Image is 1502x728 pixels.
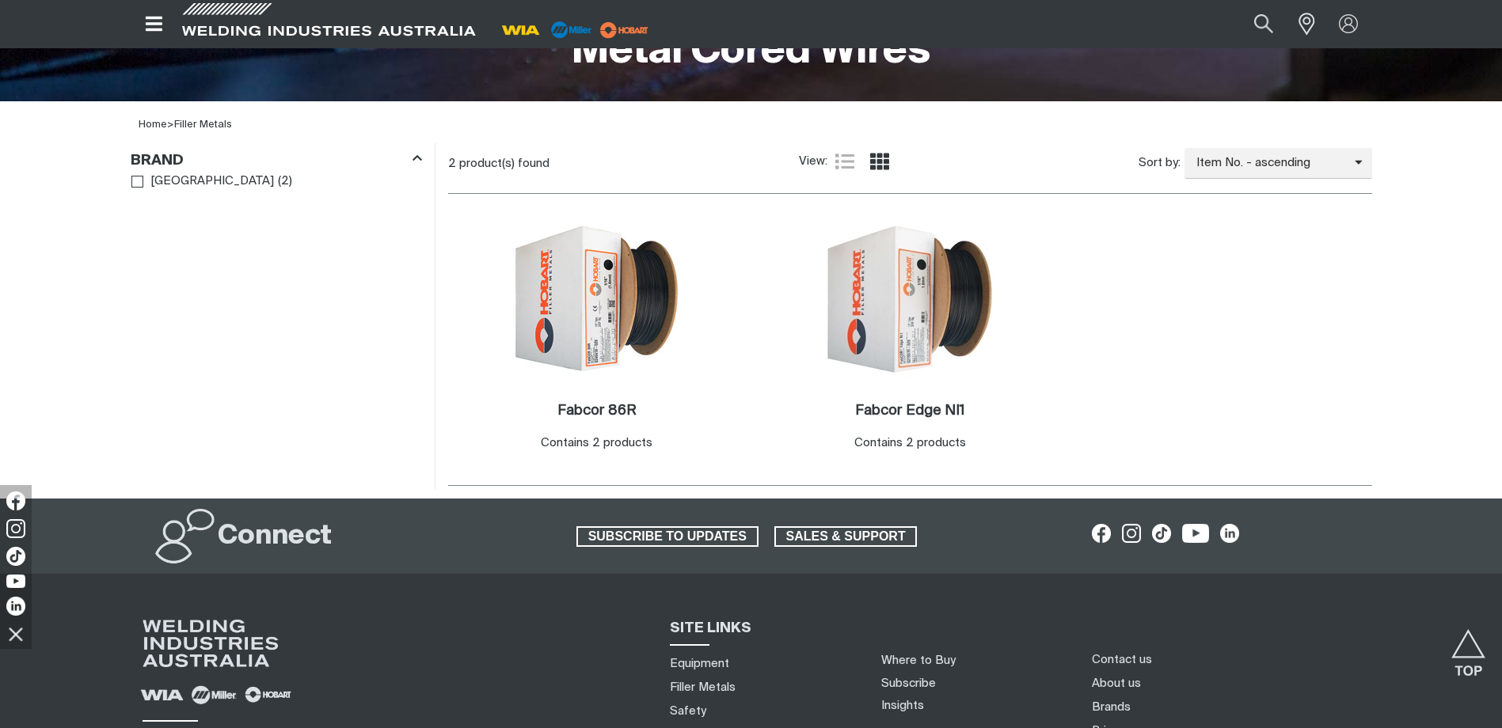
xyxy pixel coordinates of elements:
[1216,6,1290,42] input: Product name or item number...
[881,700,924,711] a: Insights
[6,519,25,538] img: Instagram
[1184,154,1355,173] span: Item No. - ascending
[670,655,729,672] a: Equipment
[1092,699,1131,715] a: Brands
[557,404,637,418] h2: Fabcor 86R
[825,214,994,384] img: Fabcor Edge NI1
[855,404,965,418] h2: Fabcor Edge NI1
[448,156,799,172] div: 2
[174,119,232,130] a: Filler Metals
[670,679,736,696] a: Filler Metals
[6,491,25,510] img: Facebook
[670,703,706,719] a: Safety
[799,153,827,171] span: View:
[131,171,421,192] ul: Brand
[6,597,25,616] img: LinkedIn
[131,149,422,170] div: Brand
[541,434,652,453] div: Contains 2 products
[881,654,956,666] a: Where to Buy
[459,157,549,169] span: product(s) found
[1092,675,1141,692] a: About us
[854,434,966,453] div: Contains 2 products
[131,152,184,170] h3: Brand
[774,526,918,547] a: SALES & SUPPORT
[670,621,751,635] span: SITE LINKS
[131,171,275,192] a: [GEOGRAPHIC_DATA]
[2,620,29,647] img: hide socials
[1451,629,1486,665] button: Scroll to top
[167,119,174,130] span: >
[512,214,682,384] img: Fabcor 86R
[776,526,916,547] span: SALES & SUPPORT
[595,18,653,42] img: miller
[1139,154,1181,173] span: Sort by:
[278,173,292,191] span: ( 2 )
[835,152,854,171] a: List view
[557,402,637,420] a: Fabcor 86R
[218,519,332,554] h2: Connect
[139,119,167,130] a: Home
[131,143,422,193] aside: Filters
[576,526,759,547] a: SUBSCRIBE TO UPDATES
[595,24,653,36] a: miller
[448,143,1372,184] section: Product list controls
[881,677,936,689] a: Subscribe
[578,526,757,547] span: SUBSCRIBE TO UPDATES
[855,402,965,420] a: Fabcor Edge NI1
[6,547,25,566] img: TikTok
[572,26,930,78] h1: Metal Cored Wires
[6,574,25,588] img: YouTube
[1237,6,1291,42] button: Search products
[150,173,274,191] span: [GEOGRAPHIC_DATA]
[1092,651,1152,668] a: Contact us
